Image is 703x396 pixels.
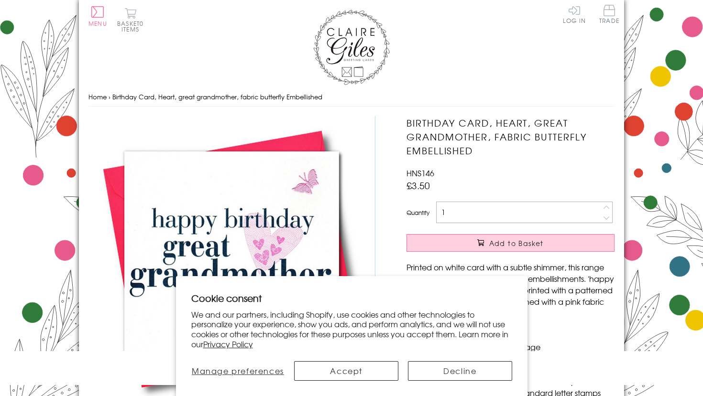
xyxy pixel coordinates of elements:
[191,361,285,381] button: Manage preferences
[563,5,586,23] a: Log In
[191,291,512,305] h2: Cookie consent
[191,310,512,349] p: We and our partners, including Shopify, use cookies and other technologies to personalize your ex...
[109,92,110,101] span: ›
[599,5,619,23] span: Trade
[599,5,619,25] a: Trade
[408,361,512,381] button: Decline
[192,365,284,376] span: Manage preferences
[406,179,430,192] span: £3.50
[121,19,143,33] span: 0 items
[406,234,615,252] button: Add to Basket
[313,10,390,85] img: Claire Giles Greetings Cards
[112,92,322,101] span: Birthday Card, Heart, great grandmother, fabric butterfly Embellished
[406,167,434,179] span: HNS146
[88,6,107,26] button: Menu
[203,338,253,350] a: Privacy Policy
[406,116,615,157] h1: Birthday Card, Heart, great grandmother, fabric butterfly Embellished
[88,19,107,28] span: Menu
[406,208,429,217] label: Quantity
[294,361,398,381] button: Accept
[117,8,143,32] button: Basket0 items
[406,261,615,319] p: Printed on white card with a subtle shimmer, this range has large graphics and beautiful embellis...
[88,87,615,107] nav: breadcrumbs
[88,92,107,101] a: Home
[489,238,544,248] span: Add to Basket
